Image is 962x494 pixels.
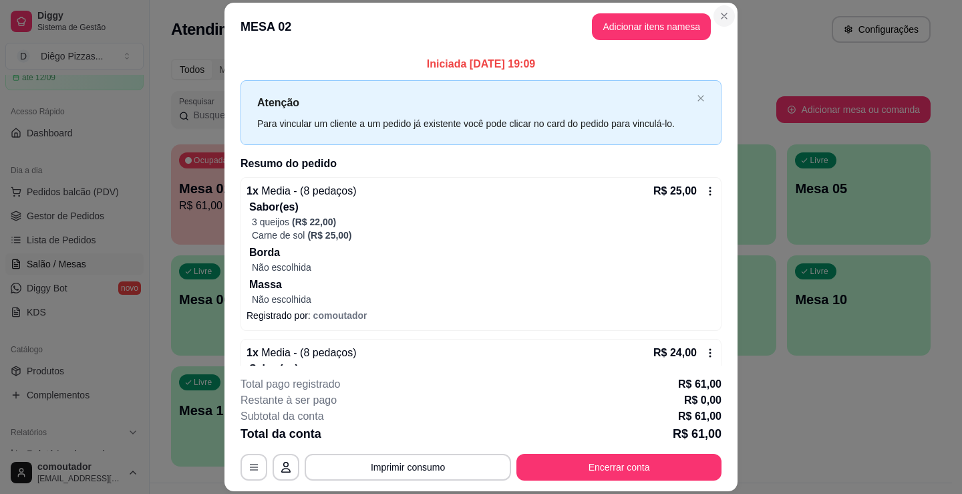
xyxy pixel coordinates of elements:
button: Adicionar itens namesa [592,13,711,40]
p: Iniciada [DATE] 19:09 [240,56,721,72]
span: Media - (8 pedaços) [259,185,357,197]
p: 1 x [247,183,357,199]
button: Encerrar conta [516,454,721,481]
p: Atenção [257,94,691,111]
p: (R$ 22,00) [292,215,336,229]
p: R$ 61,00 [678,376,721,392]
p: Borda [249,245,715,261]
p: R$ 0,00 [684,392,721,408]
p: Não escolhida [252,293,715,306]
p: Sabor(es) [249,361,715,377]
p: Registrado por: [247,309,715,322]
p: (R$ 25,00) [307,229,351,242]
p: R$ 61,00 [678,408,721,424]
button: close [697,94,705,103]
button: Close [713,5,735,27]
p: R$ 25,00 [653,183,697,199]
p: 3 queijos [252,215,289,229]
p: R$ 61,00 [673,424,721,443]
p: Total da conta [240,424,321,443]
span: close [697,94,705,102]
p: Massa [249,277,715,293]
button: Imprimir consumo [305,454,511,481]
p: Sabor(es) [249,199,715,215]
p: Total pago registrado [240,376,340,392]
p: R$ 24,00 [653,345,697,361]
span: Media - (8 pedaços) [259,347,357,358]
header: MESA 02 [224,3,738,51]
p: Não escolhida [252,261,715,274]
h2: Resumo do pedido [240,156,721,172]
p: Carne de sol [252,229,305,242]
p: 1 x [247,345,357,361]
p: Restante à ser pago [240,392,337,408]
div: Para vincular um cliente a um pedido já existente você pode clicar no card do pedido para vinculá... [257,116,691,131]
p: Subtotal da conta [240,408,324,424]
span: comoutador [313,310,367,321]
